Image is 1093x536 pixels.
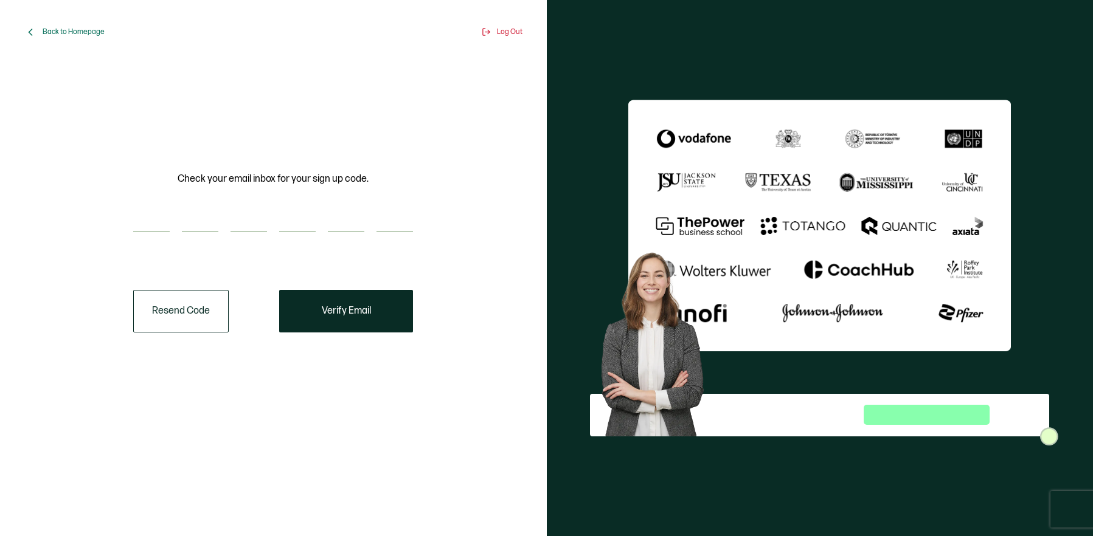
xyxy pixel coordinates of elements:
[866,404,979,426] span: good company
[128,138,418,162] h1: We've sent a code to your email address.
[1040,427,1058,445] img: Sertifier Signup
[322,306,371,316] span: Verify Email
[590,243,727,436] img: Sertifier Signup - You are in <span class="strong-h">good company</span>. Hero
[178,171,369,187] span: Check your email inbox for your sign up code.
[133,290,229,332] button: Resend Code
[628,100,1011,352] img: Sertifier We've sent a code to your email address.
[497,27,522,36] span: Log Out
[43,27,105,36] span: Back to Homepage
[279,290,413,332] button: Verify Email
[794,403,983,427] h2: You are in .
